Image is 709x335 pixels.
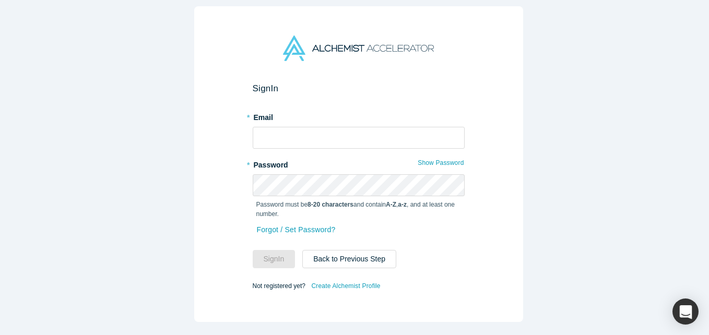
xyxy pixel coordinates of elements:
strong: a-z [398,201,407,208]
strong: A-Z [386,201,396,208]
label: Email [253,109,465,123]
a: Forgot / Set Password? [256,221,336,239]
label: Password [253,156,465,171]
button: SignIn [253,250,296,268]
button: Back to Previous Step [302,250,396,268]
p: Password must be and contain , , and at least one number. [256,200,461,219]
span: Not registered yet? [253,282,305,290]
button: Show Password [417,156,464,170]
strong: 8-20 characters [308,201,353,208]
h2: Sign In [253,83,465,94]
a: Create Alchemist Profile [311,279,381,293]
img: Alchemist Accelerator Logo [283,35,433,61]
